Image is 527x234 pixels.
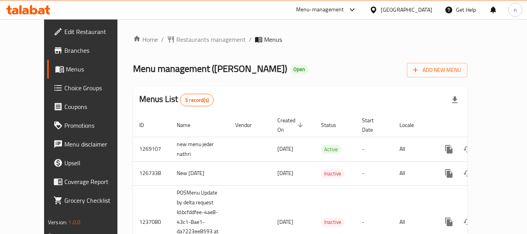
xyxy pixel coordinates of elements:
[48,217,67,227] span: Version:
[321,169,344,178] span: Inactive
[47,79,132,97] a: Choice Groups
[321,120,346,130] span: Status
[139,120,154,130] span: ID
[47,154,132,172] a: Upsell
[47,41,132,60] a: Branches
[133,35,158,44] a: Home
[321,145,341,154] span: Active
[133,35,467,44] nav: breadcrumb
[362,116,384,134] span: Start Date
[290,65,308,74] div: Open
[407,63,467,77] button: Add New Menu
[64,158,126,168] span: Upsell
[177,120,201,130] span: Name
[249,35,252,44] li: /
[440,140,458,159] button: more
[235,120,262,130] span: Vendor
[64,139,126,149] span: Menu disclaimer
[413,65,461,75] span: Add New Menu
[440,164,458,183] button: more
[161,35,164,44] li: /
[47,135,132,154] a: Menu disclaimer
[133,60,287,77] span: Menu management ( [PERSON_NAME] )
[139,93,214,106] h2: Menus List
[356,161,393,185] td: -
[458,140,477,159] button: Change Status
[47,172,132,191] a: Coverage Report
[458,213,477,231] button: Change Status
[393,137,433,161] td: All
[176,35,246,44] span: Restaurants management
[296,5,344,14] div: Menu-management
[47,60,132,79] a: Menus
[277,144,293,154] span: [DATE]
[133,161,170,185] td: 1267338
[445,91,464,109] div: Export file
[356,137,393,161] td: -
[64,46,126,55] span: Branches
[458,164,477,183] button: Change Status
[264,35,282,44] span: Menus
[64,196,126,205] span: Grocery Checklist
[440,213,458,231] button: more
[170,161,229,185] td: New [DATE]
[47,22,132,41] a: Edit Restaurant
[47,97,132,116] a: Coupons
[167,35,246,44] a: Restaurants management
[47,116,132,135] a: Promotions
[321,218,344,227] span: Inactive
[393,161,433,185] td: All
[66,64,126,74] span: Menus
[290,66,308,73] span: Open
[321,218,344,227] div: Inactive
[433,113,521,137] th: Actions
[68,217,80,227] span: 1.0.0
[64,121,126,130] span: Promotions
[180,96,213,104] span: 3 record(s)
[381,5,432,14] div: [GEOGRAPHIC_DATA]
[64,27,126,36] span: Edit Restaurant
[514,5,517,14] span: n
[170,137,229,161] td: new menu jeder nathri
[64,102,126,111] span: Coupons
[64,83,126,93] span: Choice Groups
[321,145,341,154] div: Active
[277,168,293,178] span: [DATE]
[399,120,424,130] span: Locale
[133,137,170,161] td: 1269107
[277,217,293,227] span: [DATE]
[277,116,305,134] span: Created On
[47,191,132,210] a: Grocery Checklist
[64,177,126,186] span: Coverage Report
